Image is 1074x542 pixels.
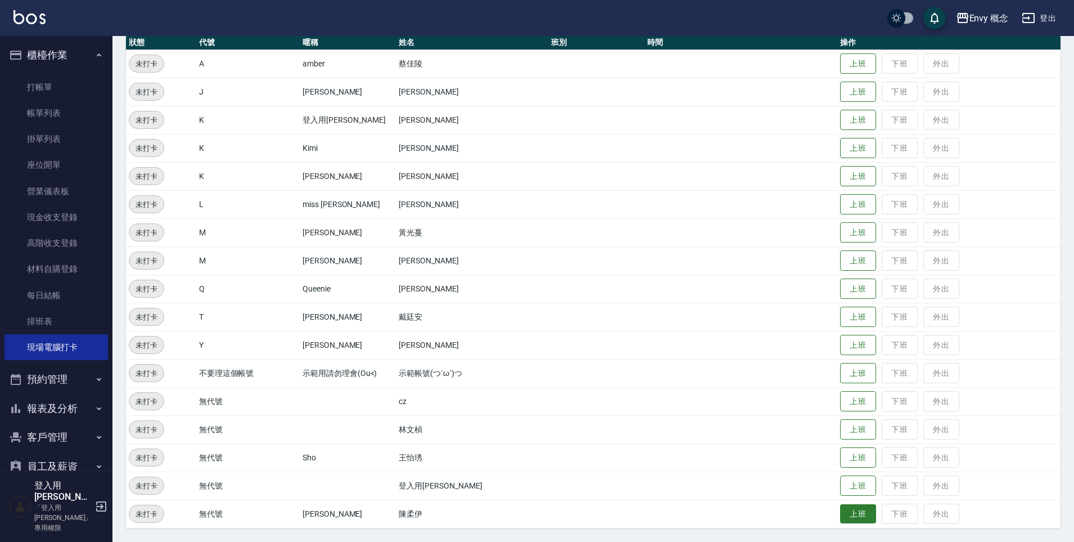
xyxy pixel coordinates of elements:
[4,204,108,230] a: 現金收支登錄
[129,283,164,295] span: 未打卡
[396,472,548,500] td: 登入用[PERSON_NAME]
[300,331,396,359] td: [PERSON_NAME]
[13,10,46,24] img: Logo
[396,78,548,106] td: [PERSON_NAME]
[34,480,92,503] h5: 登入用[PERSON_NAME]
[300,359,396,387] td: 示範用請勿理會(Ou<)
[4,452,108,481] button: 員工及薪資
[969,11,1009,25] div: Envy 概念
[1017,8,1061,29] button: 登出
[129,396,164,407] span: 未打卡
[396,444,548,472] td: 王怡琇
[840,335,876,356] button: 上班
[300,444,396,472] td: Sho
[840,194,876,215] button: 上班
[300,500,396,528] td: [PERSON_NAME]
[396,35,548,50] th: 姓名
[196,331,300,359] td: Y
[129,339,164,351] span: 未打卡
[300,50,396,78] td: amber
[4,334,108,360] a: 現場電腦打卡
[129,480,164,492] span: 未打卡
[129,86,164,98] span: 未打卡
[840,110,876,131] button: 上班
[129,508,164,520] span: 未打卡
[923,7,946,29] button: save
[396,247,548,275] td: [PERSON_NAME]
[196,303,300,331] td: T
[300,218,396,247] td: [PERSON_NAME]
[196,275,300,303] td: Q
[840,279,876,299] button: 上班
[4,178,108,204] a: 營業儀表板
[840,53,876,74] button: 上班
[840,222,876,243] button: 上班
[4,230,108,256] a: 高階收支登錄
[840,250,876,271] button: 上班
[840,447,876,468] button: 上班
[196,500,300,528] td: 無代號
[129,199,164,210] span: 未打卡
[129,114,164,126] span: 未打卡
[300,190,396,218] td: miss [PERSON_NAME]
[396,331,548,359] td: [PERSON_NAME]
[4,423,108,452] button: 客戶管理
[4,256,108,282] a: 材料自購登錄
[4,41,108,70] button: 櫃檯作業
[840,391,876,412] button: 上班
[396,359,548,387] td: 示範帳號(つ´ω`)つ
[196,78,300,106] td: J
[396,500,548,528] td: 陳柔伊
[840,476,876,496] button: 上班
[396,218,548,247] td: 黃光蔓
[4,100,108,126] a: 帳單列表
[300,78,396,106] td: [PERSON_NAME]
[196,387,300,415] td: 無代號
[4,152,108,178] a: 座位開單
[196,218,300,247] td: M
[196,444,300,472] td: 無代號
[196,134,300,162] td: K
[396,303,548,331] td: 戴廷安
[129,142,164,154] span: 未打卡
[300,275,396,303] td: Queenie
[300,247,396,275] td: [PERSON_NAME]
[196,190,300,218] td: L
[4,126,108,152] a: 掛單列表
[129,227,164,239] span: 未打卡
[396,106,548,134] td: [PERSON_NAME]
[396,190,548,218] td: [PERSON_NAME]
[4,394,108,423] button: 報表及分析
[129,452,164,464] span: 未打卡
[196,472,300,500] td: 無代號
[129,311,164,323] span: 未打卡
[840,363,876,384] button: 上班
[396,50,548,78] td: 蔡佳陵
[396,415,548,444] td: 林文楨
[196,162,300,190] td: K
[300,106,396,134] td: 登入用[PERSON_NAME]
[840,504,876,524] button: 上班
[129,368,164,379] span: 未打卡
[196,50,300,78] td: A
[548,35,644,50] th: 班別
[840,82,876,102] button: 上班
[300,134,396,162] td: Kimi
[300,35,396,50] th: 暱稱
[840,307,876,328] button: 上班
[196,359,300,387] td: 不要理這個帳號
[396,387,548,415] td: cz
[644,35,837,50] th: 時間
[840,166,876,187] button: 上班
[396,134,548,162] td: [PERSON_NAME]
[396,275,548,303] td: [PERSON_NAME]
[840,138,876,159] button: 上班
[34,503,92,533] p: 「登入用[PERSON_NAME]」專用權限
[837,35,1061,50] th: 操作
[4,283,108,308] a: 每日結帳
[4,74,108,100] a: 打帳單
[951,7,1013,30] button: Envy 概念
[4,365,108,394] button: 預約管理
[196,106,300,134] td: K
[129,424,164,436] span: 未打卡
